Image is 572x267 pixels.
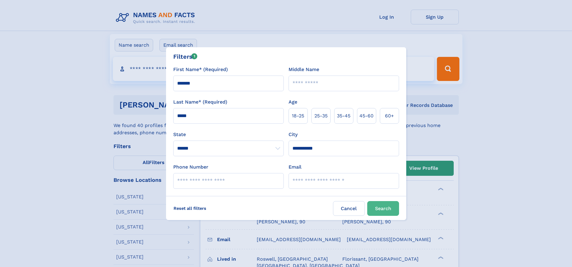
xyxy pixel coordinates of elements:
[292,112,304,120] span: 18‑25
[337,112,350,120] span: 35‑45
[173,66,228,73] label: First Name* (Required)
[173,52,198,61] div: Filters
[289,66,319,73] label: Middle Name
[289,163,301,171] label: Email
[173,163,208,171] label: Phone Number
[289,131,298,138] label: City
[367,201,399,216] button: Search
[173,98,227,106] label: Last Name* (Required)
[359,112,374,120] span: 45‑60
[289,98,297,106] label: Age
[170,201,210,216] label: Reset all filters
[173,131,284,138] label: State
[333,201,365,216] label: Cancel
[385,112,394,120] span: 60+
[314,112,328,120] span: 25‑35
